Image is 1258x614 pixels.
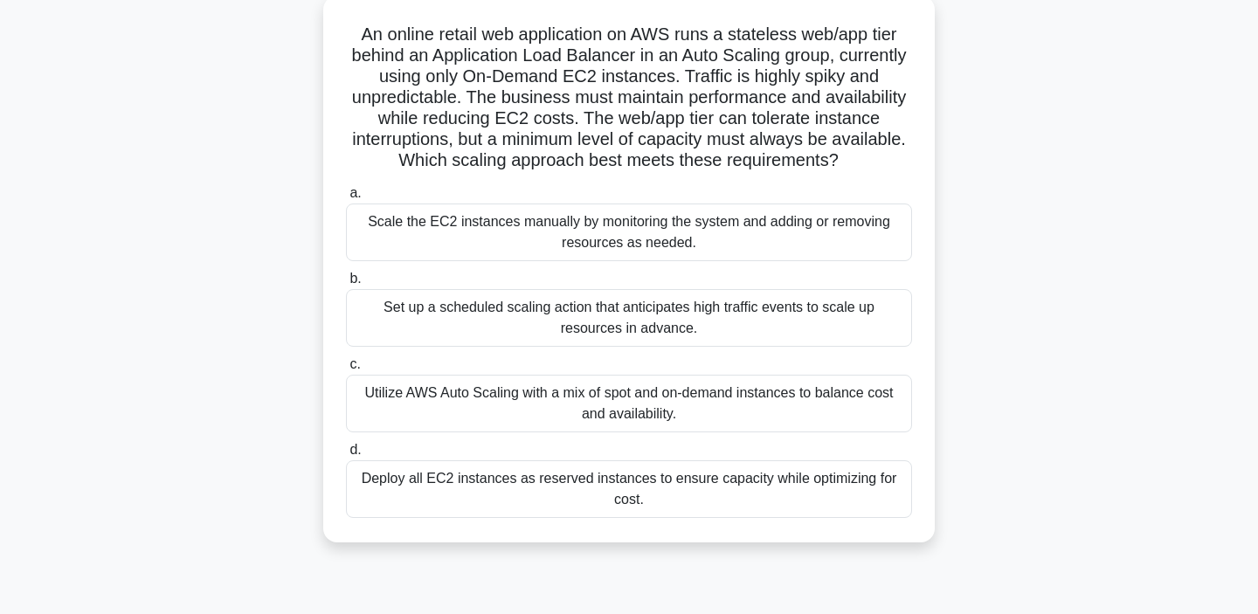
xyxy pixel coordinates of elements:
[346,375,912,432] div: Utilize AWS Auto Scaling with a mix of spot and on-demand instances to balance cost and availabil...
[344,24,914,172] h5: An online retail web application on AWS runs a stateless web/app tier behind an Application Load ...
[346,289,912,347] div: Set up a scheduled scaling action that anticipates high traffic events to scale up resources in a...
[349,185,361,200] span: a.
[349,442,361,457] span: d.
[346,204,912,261] div: Scale the EC2 instances manually by monitoring the system and adding or removing resources as nee...
[349,271,361,286] span: b.
[346,460,912,518] div: Deploy all EC2 instances as reserved instances to ensure capacity while optimizing for cost.
[349,356,360,371] span: c.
